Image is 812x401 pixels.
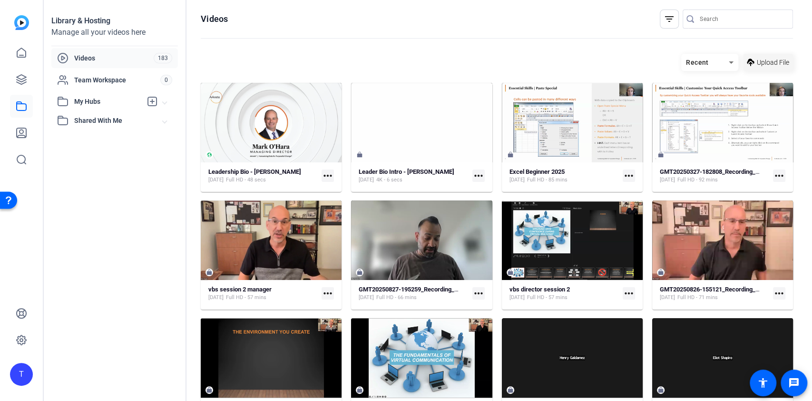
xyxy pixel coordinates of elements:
span: Recent [686,59,709,66]
span: 0 [160,75,172,85]
mat-icon: message [788,377,800,389]
mat-icon: filter_list [664,13,675,25]
span: Full HD - 48 secs [226,176,266,184]
mat-icon: more_horiz [773,170,785,182]
strong: vbs session 2 manager [208,286,272,293]
strong: Leader Bio Intro - [PERSON_NAME] [359,168,454,175]
a: vbs director session 2[DATE]Full HD - 57 mins [509,286,619,301]
a: GMT20250826-155121_Recording_1920x1080[DATE]Full HD - 71 mins [660,286,769,301]
span: Upload File [757,58,789,68]
span: 4K - 6 secs [376,176,402,184]
span: [DATE] [660,294,675,301]
strong: Excel Beginner 2025 [509,168,565,175]
span: [DATE] [359,176,374,184]
mat-icon: more_horiz [472,170,485,182]
div: T [10,363,33,386]
strong: GMT20250826-155121_Recording_1920x1080 [660,286,785,293]
span: 183 [154,53,172,63]
mat-expansion-panel-header: Shared With Me [51,111,178,130]
span: [DATE] [208,176,224,184]
span: Full HD - 57 mins [226,294,266,301]
div: Manage all your videos here [51,27,178,38]
div: Library & Hosting [51,15,178,27]
h1: Videos [201,13,228,25]
span: Full HD - 66 mins [376,294,417,301]
a: vbs session 2 manager[DATE]Full HD - 57 mins [208,286,318,301]
button: Upload File [743,54,793,71]
strong: Leadership Bio - [PERSON_NAME] [208,168,301,175]
input: Search [700,13,785,25]
span: Full HD - 71 mins [677,294,718,301]
mat-icon: more_horiz [322,170,334,182]
span: [DATE] [509,176,525,184]
mat-icon: more_horiz [773,287,785,300]
span: Videos [74,53,154,63]
mat-icon: accessibility [757,377,769,389]
mat-icon: more_horiz [472,287,485,300]
a: Leadership Bio - [PERSON_NAME][DATE]Full HD - 48 secs [208,168,318,184]
img: blue-gradient.svg [14,15,29,30]
strong: GMT20250827-195259_Recording_1920x1080 [359,286,484,293]
span: Full HD - 85 mins [527,176,567,184]
span: [DATE] [660,176,675,184]
a: Leader Bio Intro - [PERSON_NAME][DATE]4K - 6 secs [359,168,468,184]
a: GMT20250327-182808_Recording_1920x1080[DATE]Full HD - 92 mins [660,168,769,184]
strong: vbs director session 2 [509,286,570,293]
mat-icon: more_horiz [322,287,334,300]
span: My Hubs [74,97,142,107]
mat-icon: more_horiz [623,170,635,182]
span: Full HD - 92 mins [677,176,718,184]
mat-expansion-panel-header: My Hubs [51,92,178,111]
span: [DATE] [208,294,224,301]
a: GMT20250827-195259_Recording_1920x1080[DATE]Full HD - 66 mins [359,286,468,301]
strong: GMT20250327-182808_Recording_1920x1080 [660,168,785,175]
span: [DATE] [359,294,374,301]
span: Team Workspace [74,75,160,85]
a: Excel Beginner 2025[DATE]Full HD - 85 mins [509,168,619,184]
span: Full HD - 57 mins [527,294,567,301]
span: Shared With Me [74,116,163,126]
span: [DATE] [509,294,525,301]
mat-icon: more_horiz [623,287,635,300]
